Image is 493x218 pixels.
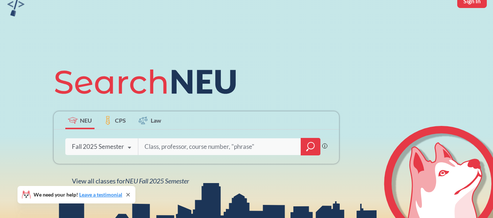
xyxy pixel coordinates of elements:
[151,116,161,124] span: Law
[80,116,92,124] span: NEU
[34,192,122,197] span: We need your help!
[72,177,189,185] span: View all classes for
[125,177,189,185] span: NEU Fall 2025 Semester
[115,116,126,124] span: CPS
[306,142,315,152] svg: magnifying glass
[79,191,122,198] a: Leave a testimonial
[144,139,296,154] input: Class, professor, course number, "phrase"
[301,138,320,155] div: magnifying glass
[72,143,124,151] div: Fall 2025 Semester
